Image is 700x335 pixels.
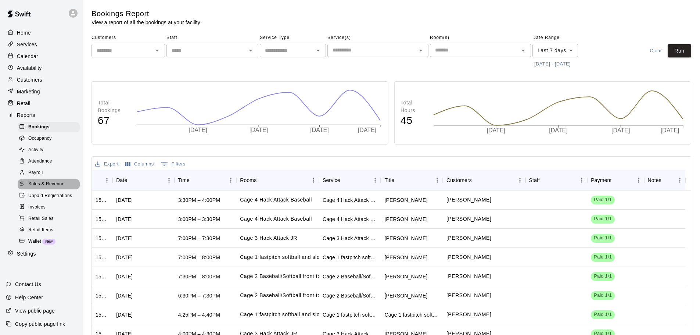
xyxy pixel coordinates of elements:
tspan: [DATE] [549,128,567,134]
div: 1510474 [96,254,109,261]
span: New [42,239,55,243]
button: Sort [611,175,622,185]
button: Sort [190,175,200,185]
div: Cage 4 Hack Attack Baseball [323,215,377,223]
div: Staff [525,170,588,190]
a: Availability [6,63,77,74]
a: Payroll [18,167,83,179]
div: Reports [6,110,77,121]
p: Contact Us [15,281,41,288]
div: 6:30PM – 7:30PM [178,292,220,299]
span: Service(s) [327,32,428,44]
div: 3:00PM – 3:30PM [178,215,220,223]
div: 3:30PM – 4:00PM [178,196,220,204]
a: Home [6,27,77,38]
p: Marcus Baray [446,215,491,223]
p: Settings [17,250,36,257]
button: Menu [514,175,525,186]
div: Attendance [18,156,80,167]
a: Services [6,39,77,50]
button: Open [152,45,162,56]
div: 1511527 [96,215,109,223]
a: Retail Sales [18,213,83,224]
p: Cage 1 fastpitch softball and slow pitch softball [240,253,357,261]
div: Cage 2 Baseball/Softball front toss, tee work ,etc [323,292,377,299]
p: Cage 4 Hack Attack Baseball [240,196,312,204]
span: Invoices [28,204,46,211]
div: 7:30PM – 8:00PM [178,273,220,280]
div: Notes [648,170,661,190]
div: Christopher Marlow [384,292,427,299]
button: Menu [225,175,236,186]
div: Cage 3 Hack Attack JR Baseball [323,235,377,242]
div: 1510232 [96,292,109,299]
a: Customers [6,74,77,85]
p: Reports [17,111,35,119]
div: WalletNew [18,236,80,247]
tspan: [DATE] [310,127,329,133]
p: Landyn Henson [446,234,491,242]
p: Calendar [17,53,38,60]
a: Bookings [18,121,83,133]
div: Thu, Oct 09, 2025 [116,311,133,318]
p: Copy public page link [15,320,65,328]
span: Paid 1/1 [591,311,615,318]
div: Thu, Oct 09, 2025 [116,292,133,299]
a: Attendance [18,156,83,167]
div: 1510377 [96,273,109,280]
div: 7:00PM – 8:00PM [178,254,220,261]
div: Payment [591,170,611,190]
a: Invoices [18,202,83,213]
button: Open [518,45,528,56]
div: Retail Items [18,225,80,235]
span: Paid 1/1 [591,292,615,299]
span: Date Range [532,32,597,44]
p: Cage 4 Hack Attack Baseball [240,215,312,223]
span: Paid 1/1 [591,235,615,242]
span: Bookings [28,124,50,131]
button: Sort [540,175,550,185]
div: Kristyn Henson [384,235,427,242]
div: 4:25PM – 4:40PM [178,311,220,318]
p: Marcus Baray [446,196,491,204]
div: Service [323,170,340,190]
a: Sales & Revenue [18,179,83,190]
p: Cage 3 Hack Attack JR [240,234,297,242]
button: Open [245,45,256,56]
button: Menu [432,175,443,186]
button: [DATE] - [DATE] [532,58,572,70]
div: 1510501 [96,235,109,242]
a: Retail [6,98,77,109]
tspan: [DATE] [250,127,268,133]
button: Menu [576,175,587,186]
span: Occupancy [28,135,52,142]
span: Retail Items [28,227,53,234]
p: Cage 2 Baseball/Softball front toss, tee work , No Machine [240,292,385,299]
p: View a report of all the bookings at your facility [91,19,200,26]
p: Cage 2 Baseball/Softball front toss, tee work , No Machine [240,272,385,280]
button: Sort [472,175,482,185]
a: Activity [18,145,83,156]
span: Paid 1/1 [591,254,615,261]
div: Kristyn Henson [384,254,427,261]
div: Marketing [6,86,77,97]
div: Payment [587,170,644,190]
div: Thu, Oct 09, 2025 [116,235,133,242]
div: Occupancy [18,133,80,144]
div: Calendar [6,51,77,62]
h4: 45 [401,114,426,127]
span: Attendance [28,158,52,165]
div: Title [381,170,443,190]
div: Time [175,170,237,190]
div: Notes [644,170,685,190]
div: ID [92,170,112,190]
button: Export [93,158,121,170]
span: Retail Sales [28,215,54,222]
div: Cage 1 fastpitch softball and slow pitch softball [323,311,377,318]
button: Run [668,44,691,58]
div: Invoices [18,202,80,213]
div: 1511529 [96,196,109,204]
